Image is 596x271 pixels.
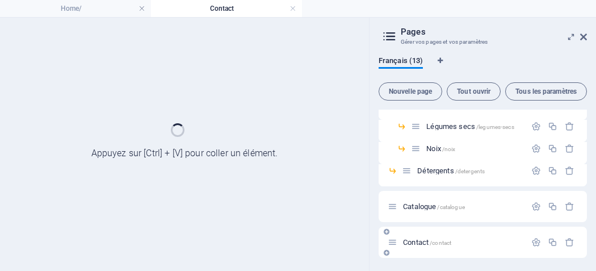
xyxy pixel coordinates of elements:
[423,145,526,152] div: Noix/noix
[510,88,582,95] span: Tous les paramètres
[548,237,557,247] div: Dupliquer
[531,237,541,247] div: Paramètres
[442,146,456,152] span: /noix
[384,88,437,95] span: Nouvelle page
[426,144,455,153] span: Noix
[379,56,587,78] div: Onglets langues
[548,122,557,131] div: Dupliquer
[565,237,574,247] div: Supprimer
[423,123,526,130] div: Légumes secs/legumes-secs
[565,122,574,131] div: Supprimer
[414,167,526,174] div: Détergents/detergents
[401,27,587,37] h2: Pages
[548,144,557,153] div: Dupliquer
[151,2,302,15] h4: Contact
[476,124,514,130] span: /legumes-secs
[379,54,423,70] span: Français (13)
[400,239,526,246] div: Contact/contact
[437,204,464,210] span: /catalogue
[548,166,557,176] div: Dupliquer
[565,166,574,176] div: Supprimer
[400,203,526,210] div: Catalogue/catalogue
[426,122,514,131] span: Cliquez pour ouvrir la page.
[379,82,442,101] button: Nouvelle page
[403,202,465,211] span: Cliquez pour ouvrir la page.
[505,82,587,101] button: Tous les paramètres
[531,202,541,211] div: Paramètres
[455,168,485,174] span: /detergents
[403,238,451,247] span: Cliquez pour ouvrir la page.
[447,82,501,101] button: Tout ouvrir
[531,122,541,131] div: Paramètres
[401,37,564,47] h3: Gérer vos pages et vos paramètres
[548,202,557,211] div: Dupliquer
[417,166,485,175] span: Détergents
[430,240,451,246] span: /contact
[452,88,496,95] span: Tout ouvrir
[531,144,541,153] div: Paramètres
[565,144,574,153] div: Supprimer
[565,202,574,211] div: Supprimer
[531,166,541,176] div: Paramètres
